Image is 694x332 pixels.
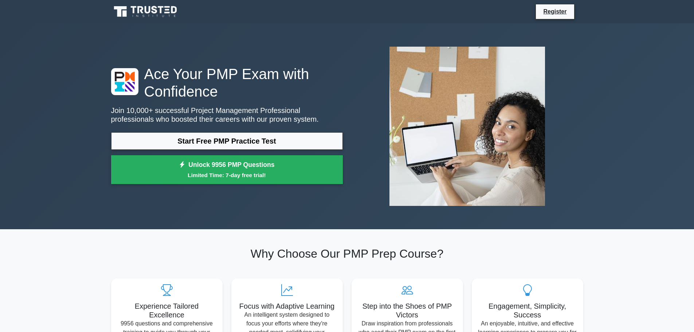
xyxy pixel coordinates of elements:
a: Register [539,7,571,16]
h5: Engagement, Simplicity, Success [478,302,577,319]
h2: Why Choose Our PMP Prep Course? [111,247,583,261]
p: Join 10,000+ successful Project Management Professional professionals who boosted their careers w... [111,106,343,124]
a: Unlock 9956 PMP QuestionsLimited Time: 7-day free trial! [111,155,343,184]
a: Start Free PMP Practice Test [111,132,343,150]
small: Limited Time: 7-day free trial! [120,171,334,179]
h5: Experience Tailored Excellence [117,302,217,319]
h5: Focus with Adaptive Learning [237,302,337,310]
h5: Step into the Shoes of PMP Victors [357,302,457,319]
h1: Ace Your PMP Exam with Confidence [111,65,343,100]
